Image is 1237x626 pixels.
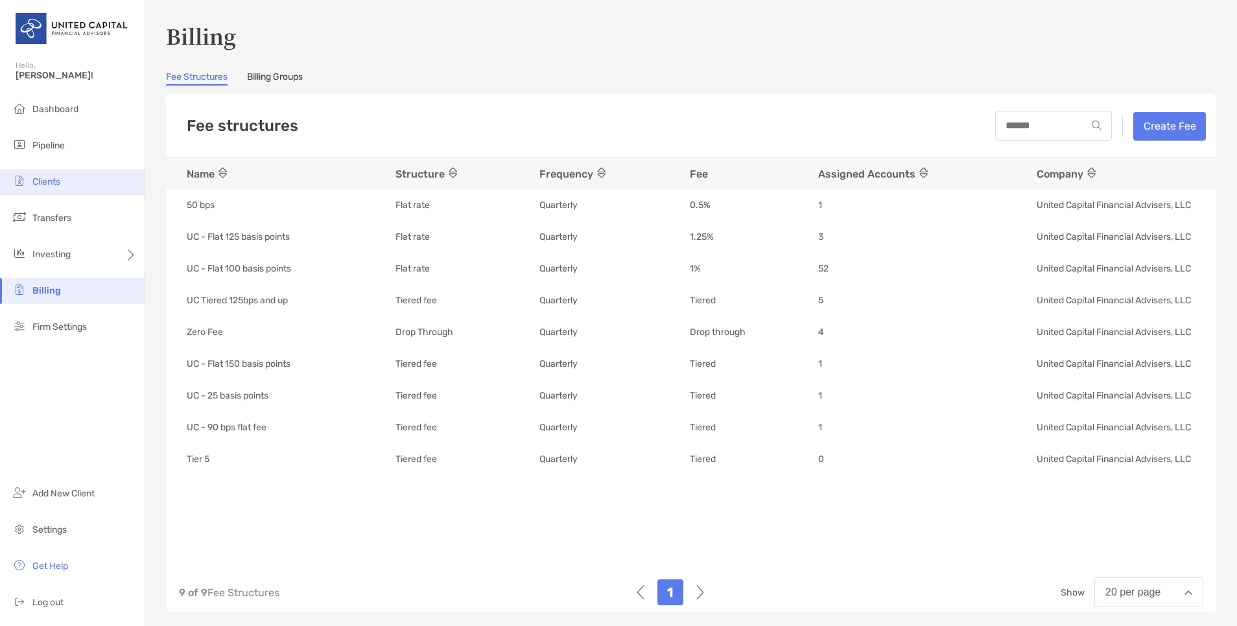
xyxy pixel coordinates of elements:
span: Show [1061,587,1085,598]
a: Billing Groups [247,71,303,86]
img: sort icon [218,167,227,178]
span: Fee [690,167,708,180]
img: add_new_client icon [12,485,27,500]
span: Quarterly [539,199,578,211]
span: Tiered fee [395,358,437,370]
span: Settings [32,524,67,535]
img: investing icon [12,246,27,261]
h5: Fee structures [187,117,298,135]
span: Quarterly [539,294,578,307]
div: 1 [657,579,683,605]
img: dashboard icon [12,100,27,116]
span: Frequency [539,167,609,180]
img: United Capital Logo [16,5,129,52]
img: sort icon [1087,167,1096,178]
span: Flat rate [395,231,430,243]
p: UC - Flat 150 basis points [187,356,290,372]
p: UC - 25 basis points [187,388,268,404]
span: United Capital Financial Advisers, LLC [1037,326,1191,338]
span: Quarterly [539,389,578,402]
span: 1 [818,421,822,434]
img: billing icon [12,282,27,297]
span: Tiered fee [395,453,437,465]
span: Investing [32,249,71,260]
span: Tiered [690,453,716,465]
span: Drop Through [395,326,453,338]
span: Firm Settings [32,321,87,332]
span: Drop through [690,326,746,338]
span: Log out [32,597,64,608]
span: 9 of 9 [179,586,207,599]
img: clients icon [12,173,27,189]
span: Quarterly [539,421,578,434]
img: settings icon [12,521,27,537]
span: 1 [818,199,822,211]
span: Quarterly [539,358,578,370]
p: Fee Structures [179,585,279,601]
span: Name [187,167,231,180]
img: logout icon [12,594,27,609]
span: 5 [818,294,823,307]
img: sort icon [919,167,928,178]
img: left-arrow [637,579,644,605]
span: Dashboard [32,104,78,115]
p: Zero Fee [187,324,223,340]
span: Tiered [690,389,716,402]
span: United Capital Financial Advisers, LLC [1037,358,1191,370]
span: Company [1037,167,1100,180]
p: UC Tiered 125bps and up [187,292,288,308]
span: Flat rate [395,262,430,275]
p: 50 bps [187,197,215,213]
p: Tier 5 [187,451,209,467]
button: Create Fee [1133,112,1206,141]
span: Pipeline [32,140,65,151]
img: right-arrow [696,579,704,605]
h3: Billing [166,21,1216,51]
span: Quarterly [539,262,578,275]
img: sort icon [597,167,606,178]
span: Billing [32,285,61,296]
p: UC - Flat 125 basis points [187,229,290,245]
p: UC - 90 bps flat fee [187,419,266,435]
img: transfers icon [12,209,27,225]
img: input icon [1092,121,1102,130]
span: Transfers [32,213,71,224]
span: United Capital Financial Advisers, LLC [1037,453,1191,465]
span: 52 [818,262,829,275]
span: 1 [818,358,822,370]
span: 4 [818,326,824,338]
span: Quarterly [539,326,578,338]
span: Clients [32,176,60,187]
span: United Capital Financial Advisers, LLC [1037,421,1191,434]
img: pipeline icon [12,137,27,152]
span: United Capital Financial Advisers, LLC [1037,231,1191,243]
span: 0.5% [690,199,711,211]
span: [PERSON_NAME]! [16,70,137,81]
img: get-help icon [12,557,27,573]
span: 3 [818,231,823,243]
span: Tiered [690,294,716,307]
span: Get Help [32,561,68,572]
span: Tiered [690,358,716,370]
a: Fee Structures [166,71,228,86]
span: 1% [690,262,701,275]
span: Tiered fee [395,389,437,402]
span: Tiered [690,421,716,434]
span: United Capital Financial Advisers, LLC [1037,262,1191,275]
p: UC - Flat 100 basis points [187,261,291,277]
span: 1.25% [690,231,714,243]
img: firm-settings icon [12,318,27,334]
span: Quarterly [539,453,578,465]
span: Add New Client [32,488,95,499]
img: Open dropdown arrow [1184,590,1192,595]
div: 20 per page [1105,586,1160,598]
span: United Capital Financial Advisers, LLC [1037,199,1191,211]
span: Structure [395,167,461,180]
span: Flat rate [395,199,430,211]
span: Quarterly [539,231,578,243]
span: Tiered fee [395,294,437,307]
span: Assigned Accounts [818,167,932,180]
span: 1 [818,389,822,402]
span: United Capital Financial Advisers, LLC [1037,389,1191,402]
img: sort icon [449,167,457,178]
